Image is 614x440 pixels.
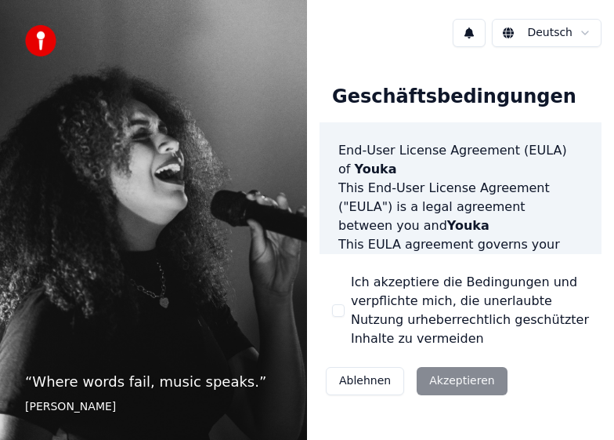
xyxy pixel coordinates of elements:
footer: [PERSON_NAME] [25,399,282,415]
p: “ Where words fail, music speaks. ” [25,371,282,393]
img: youka [25,25,56,56]
span: Youka [447,218,489,233]
span: Youka [355,162,397,176]
p: This End-User License Agreement ("EULA") is a legal agreement between you and [338,179,583,235]
button: Ablehnen [326,367,404,395]
p: This EULA agreement governs your acquisition and use of our software ("Software") directly from o... [338,235,583,348]
div: Geschäftsbedingungen [320,72,589,122]
h3: End-User License Agreement (EULA) of [338,141,583,179]
label: Ich akzeptiere die Bedingungen und verpflichte mich, die unerlaubte Nutzung urheberrechtlich gesc... [351,273,589,348]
